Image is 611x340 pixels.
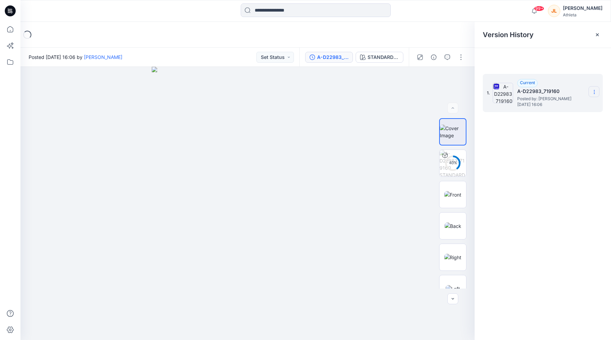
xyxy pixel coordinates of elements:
[440,125,466,139] img: Cover Image
[84,54,122,60] a: [PERSON_NAME]
[517,87,585,95] h5: A-D22983_719160
[445,222,461,230] img: Back
[517,102,585,107] span: [DATE] 16:06
[439,150,466,176] img: A-D22983_719160 STANDARD GREY
[520,80,535,85] span: Current
[487,90,490,96] span: 1.
[446,285,460,292] img: Left
[517,95,585,102] span: Posted by: Keryn Francisco
[563,12,602,17] div: Athleta
[595,32,600,37] button: Close
[428,52,439,63] button: Details
[29,53,122,61] span: Posted [DATE] 16:06 by
[444,191,461,198] img: Front
[493,83,513,103] img: A-D22983_719160
[152,67,343,340] img: eyJhbGciOiJIUzI1NiIsImtpZCI6IjAiLCJzbHQiOiJzZXMiLCJ0eXAiOiJKV1QifQ.eyJkYXRhIjp7InR5cGUiOiJzdG9yYW...
[534,6,544,11] span: 99+
[563,4,602,12] div: [PERSON_NAME]
[356,52,403,63] button: STANDARD GREY
[548,5,560,17] div: JL
[305,52,353,63] button: A-D22983_719160
[317,53,348,61] div: A-D22983_719160
[444,254,461,261] img: Right
[368,53,399,61] div: STANDARD GREY
[445,160,461,166] div: 40 %
[483,31,534,39] span: Version History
